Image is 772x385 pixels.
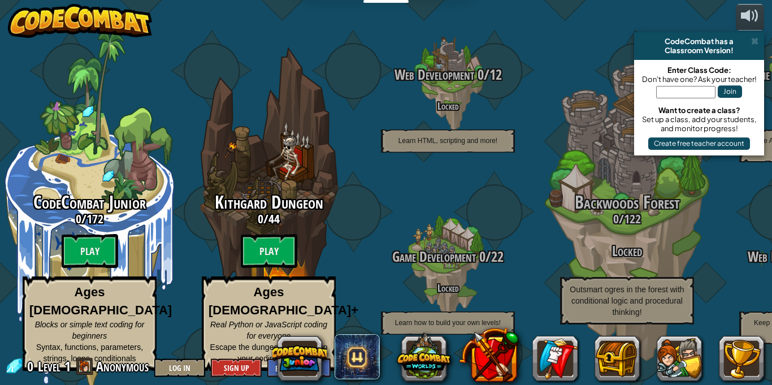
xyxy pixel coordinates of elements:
[215,190,323,214] span: Kithgard Dungeon
[570,285,684,317] span: Outsmart ogres in the forest with conditional logic and procedural thinking!
[35,320,145,340] span: Blocks or simple text coding for beginners
[640,106,758,115] div: Want to create a class?
[210,343,328,363] span: Escape the dungeon and level up your coding skills!
[36,343,143,363] span: Syntax, functions, parameters, strings, loops, conditionals
[76,210,81,227] span: 0
[718,85,742,98] button: Join
[639,37,760,46] div: CodeCombat has a
[358,67,537,83] h3: /
[8,4,153,38] img: CodeCombat - Learn how to code by playing a game
[179,212,358,226] h3: /
[474,65,484,84] span: 0
[613,210,619,227] span: 0
[210,320,327,340] span: Real Python or JavaScript coding for everyone
[258,210,263,227] span: 0
[640,115,758,133] div: Set up a class, add your students, and monitor progress!
[537,244,717,259] h3: Locked
[154,358,205,377] button: Log In
[639,46,760,55] div: Classroom Version!
[358,101,537,111] h4: Locked
[392,247,476,266] span: Game Development
[394,65,474,84] span: Web Development
[640,66,758,75] div: Enter Class Code:
[624,210,641,227] span: 122
[537,212,717,226] h3: /
[96,357,149,375] span: Anonymous
[211,358,262,377] button: Sign Up
[29,285,172,317] strong: Ages [DEMOGRAPHIC_DATA]
[736,4,764,31] button: Adjust volume
[398,137,497,145] span: Learn HTML, scripting and more!
[209,285,358,317] strong: Ages [DEMOGRAPHIC_DATA]+
[241,234,297,268] btn: Play
[86,210,103,227] span: 172
[640,75,758,84] div: Don't have one? Ask your teacher!
[38,357,60,376] span: Level
[648,137,750,150] button: Create free teacher account
[27,357,37,375] span: 0
[33,190,146,214] span: CodeCombat Junior
[62,234,118,268] btn: Play
[268,210,280,227] span: 44
[476,247,485,266] span: 0
[395,319,501,327] span: Learn how to build your own levels!
[489,65,502,84] span: 12
[491,247,504,266] span: 22
[64,357,71,375] span: 1
[358,283,537,293] h4: Locked
[575,190,680,214] span: Backwoods Forest
[358,249,537,265] h3: /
